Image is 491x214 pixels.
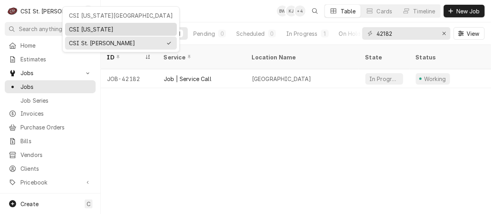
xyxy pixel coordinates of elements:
[69,25,173,33] div: CSI [US_STATE]
[5,80,96,93] a: Go to Jobs
[20,96,92,105] span: Job Series
[69,11,173,20] div: CSI [US_STATE][GEOGRAPHIC_DATA]
[69,39,162,47] div: CSI St. [PERSON_NAME]
[5,94,96,107] a: Go to Job Series
[20,83,92,91] span: Jobs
